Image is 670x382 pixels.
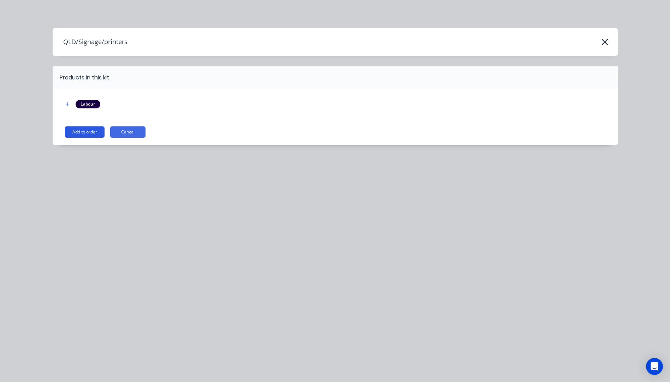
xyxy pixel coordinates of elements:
[76,100,100,108] div: Labour
[53,35,128,49] h4: QLD/Signage/printers
[65,126,105,138] button: Add to order
[646,358,663,375] div: Open Intercom Messenger
[110,126,146,138] button: Cancel
[60,73,109,82] div: Products in this kit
